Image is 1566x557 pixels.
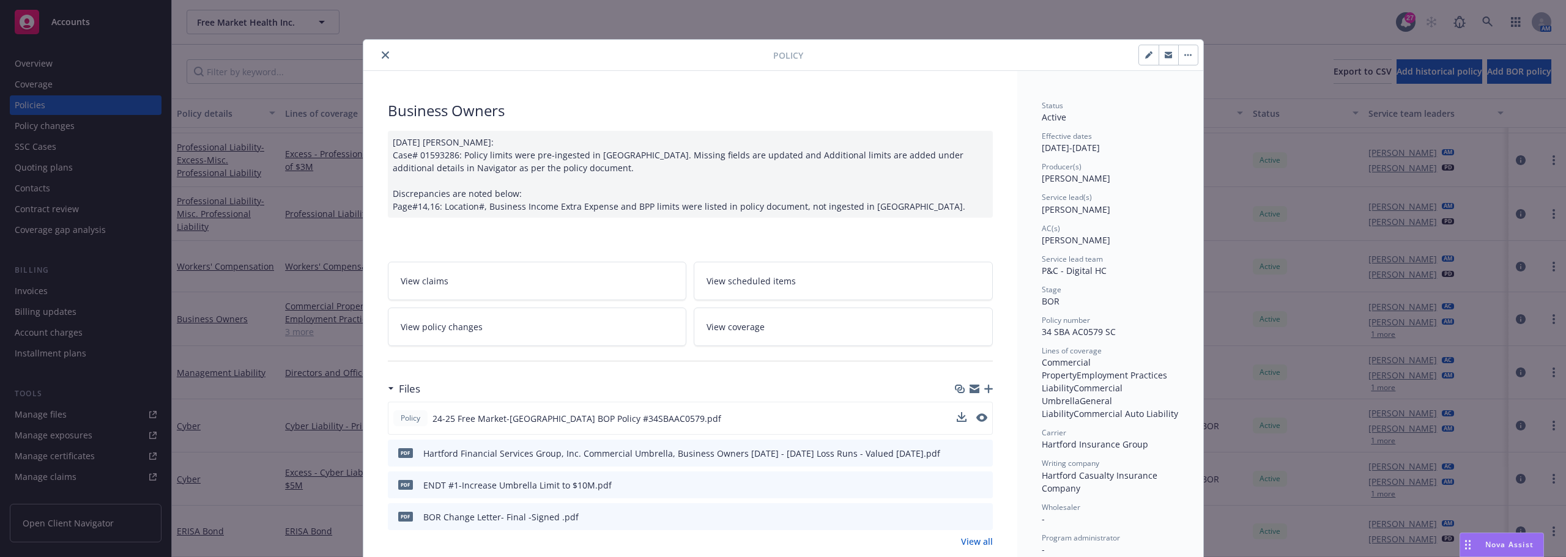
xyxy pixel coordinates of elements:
span: Program administrator [1042,533,1120,543]
span: Effective dates [1042,131,1092,141]
span: Hartford Casualty Insurance Company [1042,470,1160,494]
button: close [378,48,393,62]
span: - [1042,513,1045,525]
span: - [1042,544,1045,555]
a: View scheduled items [694,262,993,300]
span: pdf [398,512,413,521]
a: View coverage [694,308,993,346]
span: View scheduled items [707,275,796,287]
button: preview file [977,511,988,523]
span: Commercial Umbrella [1042,382,1125,407]
span: View policy changes [401,320,483,333]
span: Service lead(s) [1042,192,1092,202]
span: P&C - Digital HC [1042,265,1107,276]
span: [PERSON_NAME] [1042,234,1110,246]
span: Nova Assist [1485,539,1534,550]
div: Business Owners [388,100,993,121]
span: Status [1042,100,1063,111]
span: View claims [401,275,448,287]
div: [DATE] - [DATE] [1042,131,1179,154]
span: Producer(s) [1042,161,1082,172]
span: pdf [398,480,413,489]
div: ENDT #1-Increase Umbrella Limit to $10M.pdf [423,479,612,492]
a: View policy changes [388,308,687,346]
span: Hartford Insurance Group [1042,438,1148,450]
div: Files [388,381,420,397]
button: preview file [976,412,987,425]
span: 34 SBA AC0579 SC [1042,326,1116,338]
button: download file [957,412,967,425]
a: View claims [388,262,687,300]
button: download file [957,479,967,492]
a: View all [961,535,993,548]
span: Commercial Property [1042,356,1093,381]
span: pdf [398,448,413,457]
span: Commercial Auto Liability [1074,408,1178,419]
div: Hartford Financial Services Group, Inc. Commercial Umbrella, Business Owners [DATE] - [DATE] Loss... [423,447,940,460]
button: preview file [977,447,988,460]
div: BOR Change Letter- Final -Signed .pdf [423,511,579,523]
span: Service lead team [1042,254,1103,264]
span: [PERSON_NAME] [1042,204,1110,215]
button: preview file [977,479,988,492]
span: Policy [398,413,423,424]
span: Employment Practices Liability [1042,369,1170,394]
span: Carrier [1042,427,1066,438]
button: download file [957,447,967,460]
span: Stage [1042,284,1061,295]
span: BOR [1042,295,1059,307]
span: Active [1042,111,1066,123]
span: General Liability [1042,395,1115,419]
div: [DATE] [PERSON_NAME]: Case# 01593286: Policy limits were pre-ingested in [GEOGRAPHIC_DATA]. Missi... [388,131,993,218]
span: Writing company [1042,458,1099,468]
button: preview file [976,413,987,422]
span: Wholesaler [1042,502,1080,512]
button: download file [957,511,967,523]
span: View coverage [707,320,765,333]
span: 24-25 Free Market-[GEOGRAPHIC_DATA] BOP Policy #34SBAAC0579.pdf [432,412,721,425]
span: Policy [773,49,803,62]
span: Policy number [1042,315,1090,325]
button: download file [957,412,967,422]
span: [PERSON_NAME] [1042,172,1110,184]
span: AC(s) [1042,223,1060,234]
span: Lines of coverage [1042,345,1102,356]
div: Drag to move [1460,533,1475,556]
h3: Files [399,381,420,397]
button: Nova Assist [1460,533,1544,557]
